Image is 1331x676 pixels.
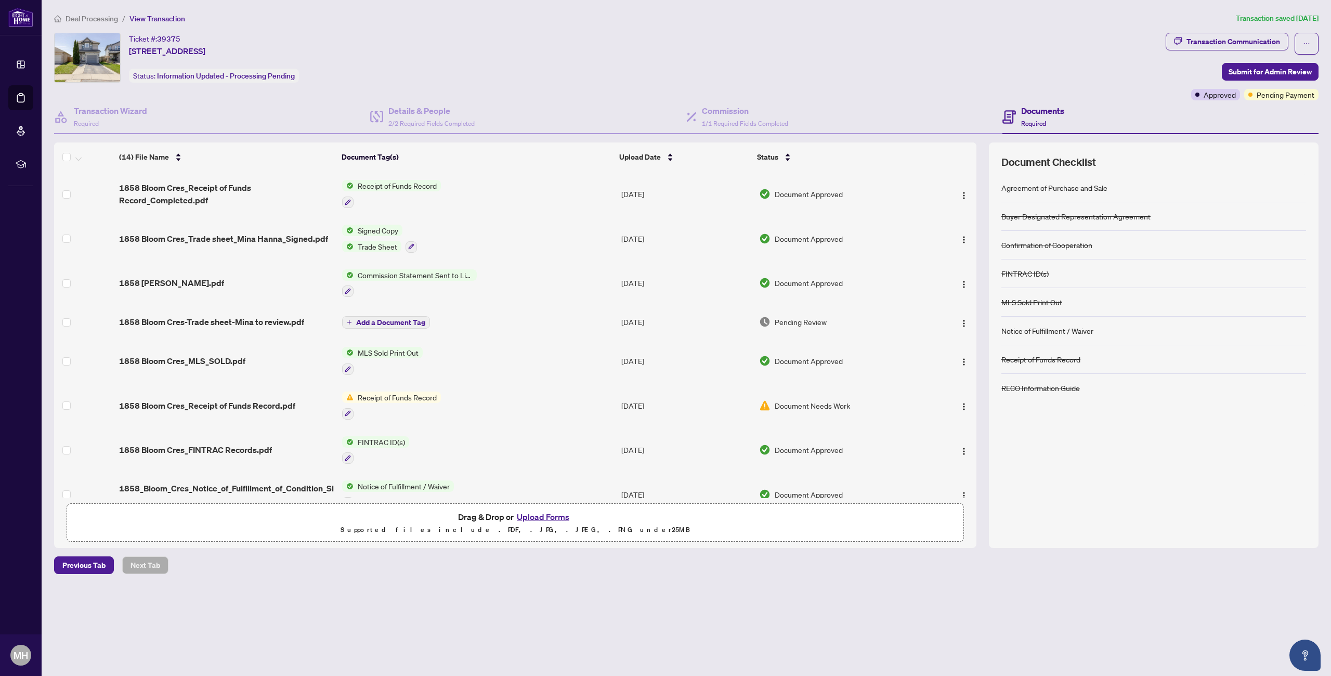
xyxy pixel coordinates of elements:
span: 1858 [PERSON_NAME].pdf [119,277,224,289]
img: Status Icon [342,241,354,252]
button: Status IconCommission Statement Sent to Listing Brokerage [342,269,477,297]
button: Logo [956,314,972,330]
span: Deal Processing [66,14,118,23]
img: Document Status [759,355,771,367]
button: Logo [956,486,972,503]
img: Document Status [759,233,771,244]
td: [DATE] [617,383,755,428]
div: Agreement of Purchase and Sale [1001,182,1107,193]
span: Document Approved [775,233,843,244]
span: Receipt of Funds Record [354,392,441,403]
span: 1858 Bloom Cres_Receipt of Funds Record_Completed.pdf [119,181,334,206]
img: Logo [960,319,968,328]
span: Receipt of Funds Record [354,180,441,191]
div: Transaction Communication [1186,33,1280,50]
h4: Transaction Wizard [74,105,147,117]
span: Add a Document Tag [356,319,425,326]
button: Status IconSigned CopyStatus IconTrade Sheet [342,225,417,253]
button: Add a Document Tag [342,315,430,329]
div: RECO Information Guide [1001,382,1080,394]
img: logo [8,8,33,27]
img: Logo [960,236,968,244]
img: Logo [960,491,968,500]
th: (14) File Name [115,142,337,172]
td: [DATE] [617,305,755,339]
span: Document Checklist [1001,155,1096,170]
button: Logo [956,275,972,291]
span: Document Approved [775,444,843,456]
span: plus [347,320,352,325]
button: Next Tab [122,556,168,574]
div: Status: [129,69,299,83]
th: Status [753,142,925,172]
button: Status IconReceipt of Funds Record [342,392,441,420]
button: Status IconFINTRAC ID(s) [342,436,409,464]
button: Previous Tab [54,556,114,574]
img: Document Status [759,444,771,456]
th: Upload Date [615,142,753,172]
p: Supported files include .PDF, .JPG, .JPEG, .PNG under 25 MB [73,524,957,536]
li: / [122,12,125,24]
button: Submit for Admin Review [1222,63,1319,81]
img: Status Icon [342,347,354,358]
img: Document Status [759,316,771,328]
div: Receipt of Funds Record [1001,354,1080,365]
span: Status [757,151,778,163]
span: 1858 Bloom Cres_MLS_SOLD.pdf [119,355,245,367]
span: 2/2 Required Fields Completed [388,120,475,127]
img: Document Status [759,489,771,500]
button: Status IconNotice of Fulfillment / Waiver [342,480,454,509]
span: 1858 Bloom Cres-Trade sheet-Mina to review.pdf [119,316,304,328]
span: 1858 Bloom Cres_FINTRAC Records.pdf [119,444,272,456]
span: 1858 Bloom Cres_Receipt of Funds Record.pdf [119,399,295,412]
div: Buyer Designated Representation Agreement [1001,211,1151,222]
span: 1858 Bloom Cres_Trade sheet_Mina Hanna_Signed.pdf [119,232,328,245]
img: IMG-X12095366_1.jpg [55,33,120,82]
span: 1/1 Required Fields Completed [702,120,788,127]
h4: Documents [1021,105,1064,117]
button: Logo [956,230,972,247]
span: Signed Copy [354,225,402,236]
button: Logo [956,397,972,414]
span: Required [1021,120,1046,127]
span: MH [14,648,28,662]
h4: Details & People [388,105,475,117]
th: Document Tag(s) [337,142,616,172]
span: Document Approved [775,489,843,500]
img: Logo [960,358,968,366]
td: [DATE] [617,339,755,383]
span: Document Needs Work [775,400,850,411]
td: [DATE] [617,428,755,473]
button: Status IconMLS Sold Print Out [342,347,423,375]
div: MLS Sold Print Out [1001,296,1062,308]
img: Status Icon [342,436,354,448]
span: 1858_Bloom_Cres_Notice_of_Fulfillment_of_Condition_Signed_Acknowledged.pdf [119,482,334,507]
img: Logo [960,280,968,289]
img: Logo [960,191,968,200]
article: Transaction saved [DATE] [1236,12,1319,24]
h4: Commission [702,105,788,117]
span: Upload Date [619,151,661,163]
span: Submit for Admin Review [1229,63,1312,80]
button: Status IconReceipt of Funds Record [342,180,441,208]
img: Status Icon [342,180,354,191]
span: Pending Payment [1257,89,1314,100]
span: Information Updated - Processing Pending [157,71,295,81]
td: [DATE] [617,216,755,261]
span: (14) File Name [119,151,169,163]
div: FINTRAC ID(s) [1001,268,1049,279]
img: Status Icon [342,392,354,403]
span: home [54,15,61,22]
span: Document Approved [775,188,843,200]
span: Document Approved [775,277,843,289]
td: [DATE] [617,261,755,306]
img: Status Icon [342,480,354,492]
span: Approved [1204,89,1236,100]
span: Commission Statement Sent to Listing Brokerage [354,269,477,281]
span: Drag & Drop orUpload FormsSupported files include .PDF, .JPG, .JPEG, .PNG under25MB [67,504,963,542]
span: View Transaction [129,14,185,23]
img: Logo [960,402,968,411]
button: Logo [956,186,972,202]
img: Document Status [759,277,771,289]
button: Add a Document Tag [342,316,430,329]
